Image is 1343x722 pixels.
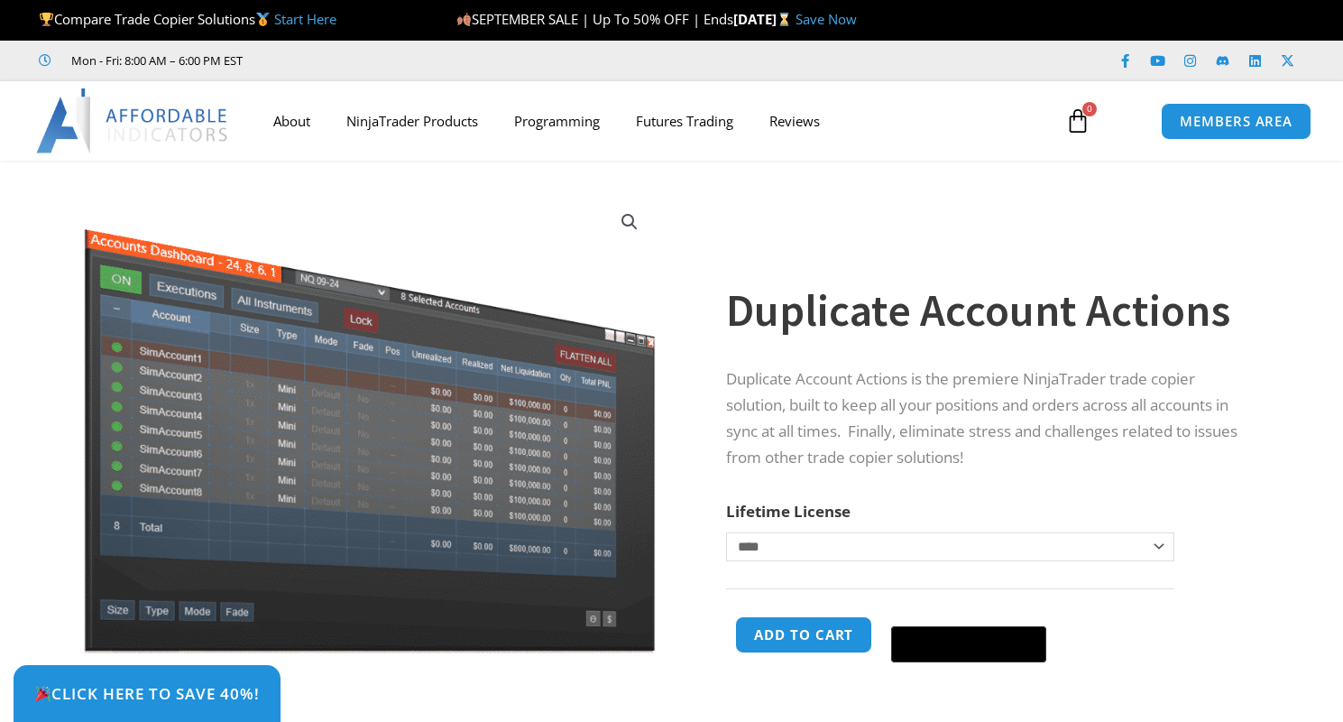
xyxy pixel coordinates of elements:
[255,100,1048,142] nav: Menu
[1180,115,1292,128] span: MEMBERS AREA
[34,686,260,701] span: Click Here to save 40%!
[735,616,872,653] button: Add to cart
[40,13,53,26] img: 🏆
[456,10,733,28] span: SEPTEMBER SALE | Up To 50% OFF | Ends
[1082,102,1097,116] span: 0
[891,626,1046,662] button: Buy with GPay
[726,501,851,522] label: Lifetime License
[457,13,471,26] img: 🍂
[777,13,791,26] img: ⌛
[1038,95,1118,147] a: 0
[1161,103,1311,140] a: MEMBERS AREA
[496,100,618,142] a: Programming
[255,100,328,142] a: About
[733,10,796,28] strong: [DATE]
[36,88,230,153] img: LogoAI | Affordable Indicators – NinjaTrader
[888,614,1050,616] iframe: Secure payment input frame
[726,279,1253,342] h1: Duplicate Account Actions
[35,686,51,701] img: 🎉
[39,10,336,28] span: Compare Trade Copier Solutions
[79,192,659,653] img: Screenshot 2024-08-26 15414455555 | Affordable Indicators – NinjaTrader
[613,206,646,238] a: View full-screen image gallery
[67,50,243,71] span: Mon - Fri: 8:00 AM – 6:00 PM EST
[274,10,336,28] a: Start Here
[726,366,1253,471] p: Duplicate Account Actions is the premiere NinjaTrader trade copier solution, built to keep all yo...
[328,100,496,142] a: NinjaTrader Products
[256,13,270,26] img: 🥇
[751,100,838,142] a: Reviews
[14,665,281,722] a: 🎉Click Here to save 40%!
[796,10,857,28] a: Save Now
[268,51,538,69] iframe: Customer reviews powered by Trustpilot
[618,100,751,142] a: Futures Trading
